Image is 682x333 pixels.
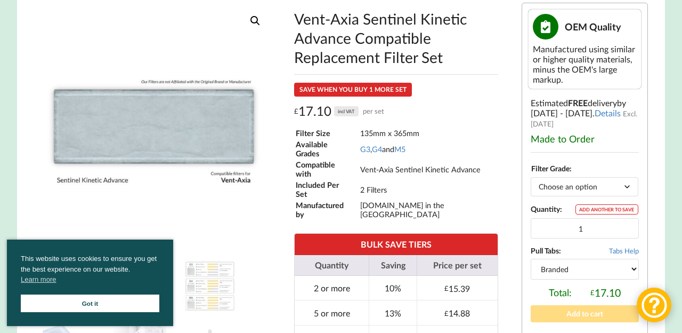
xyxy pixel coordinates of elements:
[533,44,637,84] div: Manufactured using similar or higher quality materials, minus the OEM's large markup.
[294,103,298,120] span: £
[369,276,417,300] td: 10%
[294,103,384,120] div: 17.10
[21,295,159,312] a: Got it cookie
[565,21,621,33] span: OEM Quality
[295,276,369,300] td: 2 or more
[369,300,417,325] td: 13%
[417,255,497,276] th: Price per set
[531,133,639,145] div: Made to Order
[21,274,56,285] a: cookies - Learn more
[360,200,497,219] td: [DOMAIN_NAME] in the [GEOGRAPHIC_DATA]
[183,259,237,313] img: A Table showing a comparison between G3, G4 and M5 for MVHR Filters and their efficiency at captu...
[531,164,570,173] label: Filter Grade
[444,308,470,318] div: 14.88
[549,287,572,299] span: Total:
[360,180,497,199] td: 2 Filters
[531,98,626,118] span: by [DATE] - [DATE]
[360,145,370,154] a: G3
[394,145,405,154] a: M5
[295,139,359,158] td: Available Grades
[372,145,382,154] a: G4
[295,200,359,219] td: Manufactured by
[294,9,498,67] h1: Vent-Axia Sentinel Kinetic Advance Compatible Replacement Filter Set
[575,204,638,215] div: ADD ANOTHER TO SAVE
[295,180,359,199] td: Included Per Set
[444,283,470,294] div: 15.39
[295,128,359,138] td: Filter Size
[295,234,497,255] th: BULK SAVE TIERS
[295,160,359,179] td: Compatible with
[295,300,369,325] td: 5 or more
[568,98,588,108] b: FREE
[360,128,497,138] td: 135mm x 365mm
[369,255,417,276] th: Saving
[360,139,497,158] td: , and
[246,11,265,30] a: View full-screen image gallery
[595,108,621,118] a: Details
[531,305,639,322] button: Add to cart
[444,284,449,292] span: £
[294,83,412,97] div: SAVE WHEN YOU BUY 1 MORE SET
[590,287,621,299] div: 17.10
[334,106,359,116] div: incl VAT
[360,160,497,179] td: Vent-Axia Sentinel Kinetic Advance
[363,103,384,120] span: per set
[590,288,595,297] span: £
[444,309,449,318] span: £
[531,218,639,239] input: Product quantity
[531,246,561,255] b: Pull Tabs:
[295,255,369,276] th: Quantity
[21,253,159,288] span: This website uses cookies to ensure you get the best experience on our website.
[609,247,639,255] span: Tabs Help
[7,240,173,326] div: cookieconsent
